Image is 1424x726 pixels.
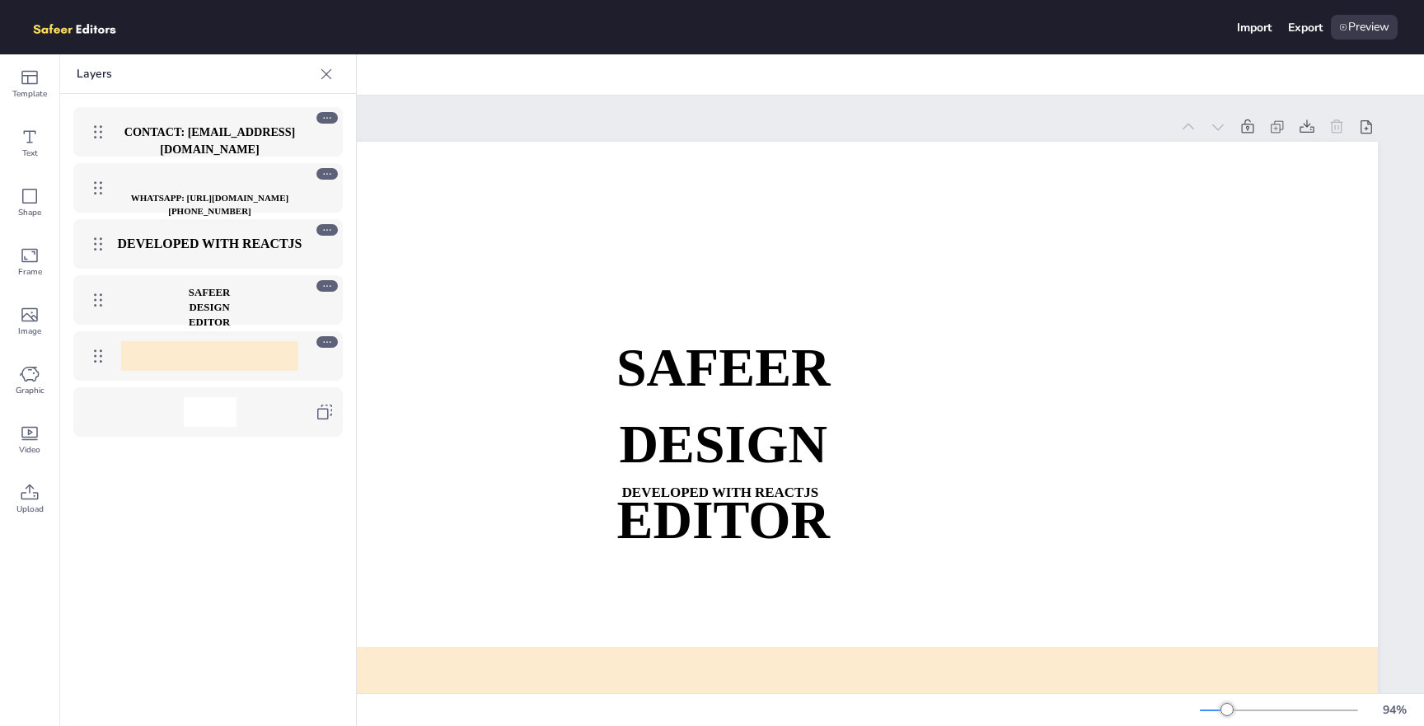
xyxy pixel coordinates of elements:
[189,287,231,298] strong: SAFEER
[131,193,288,217] strong: WHATSAPP: [URL][DOMAIN_NAME][PHONE_NUMBER]
[16,503,44,516] span: Upload
[622,485,819,500] strong: DEVELOPED WITH REACTJS
[107,119,1170,135] div: Page 1
[1375,702,1414,718] div: 94 %
[118,237,302,251] strong: DEVELOPED WITH REACTJS
[16,384,44,397] span: Graphic
[22,147,38,160] span: Text
[12,87,47,101] span: Template
[18,206,41,219] span: Shape
[189,302,230,328] strong: DESIGN EDITOR
[26,15,140,40] img: logo.png
[1288,20,1323,35] div: Export
[124,126,296,157] strong: CONTACT: [EMAIL_ADDRESS][DOMAIN_NAME]
[616,338,831,397] strong: SAFEER
[1331,15,1398,40] div: Preview
[617,415,830,550] strong: DESIGN EDITOR
[18,265,42,279] span: Frame
[19,443,40,457] span: Video
[1237,20,1272,35] div: Import
[73,275,343,325] div: SAFEERDESIGN EDITOR
[68,702,1200,718] div: Page 1 / 1
[18,325,41,338] span: Image
[77,54,313,94] p: Layers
